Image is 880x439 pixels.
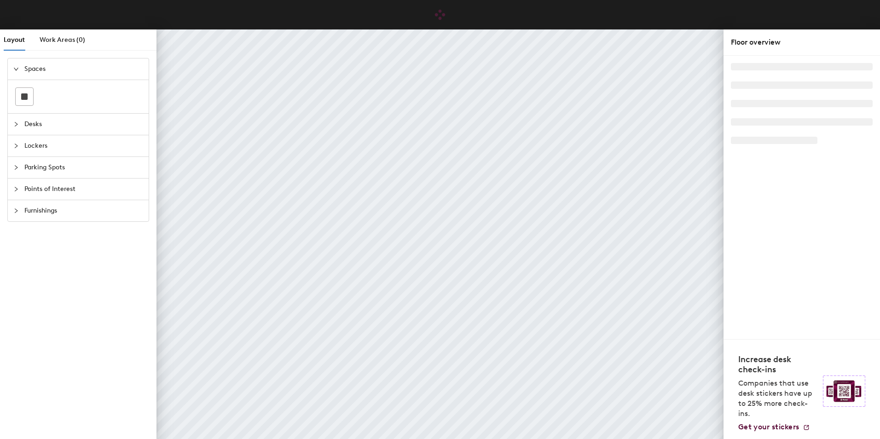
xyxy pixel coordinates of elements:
[40,36,85,44] span: Work Areas (0)
[13,165,19,170] span: collapsed
[738,354,817,375] h4: Increase desk check-ins
[738,422,810,432] a: Get your stickers
[13,143,19,149] span: collapsed
[24,157,143,178] span: Parking Spots
[13,121,19,127] span: collapsed
[731,37,873,48] div: Floor overview
[13,208,19,214] span: collapsed
[24,179,143,200] span: Points of Interest
[24,58,143,80] span: Spaces
[24,114,143,135] span: Desks
[24,200,143,221] span: Furnishings
[823,375,865,407] img: Sticker logo
[13,186,19,192] span: collapsed
[738,422,799,431] span: Get your stickers
[738,378,817,419] p: Companies that use desk stickers have up to 25% more check-ins.
[24,135,143,156] span: Lockers
[4,36,25,44] span: Layout
[13,66,19,72] span: expanded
